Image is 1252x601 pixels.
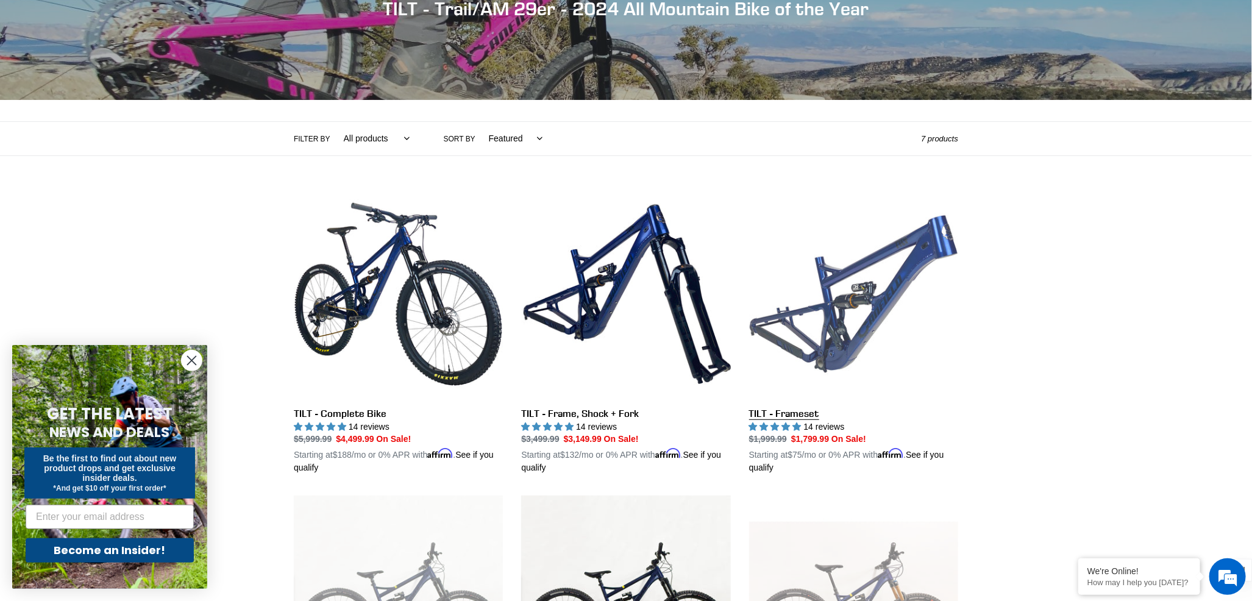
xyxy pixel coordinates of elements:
label: Filter by [294,133,330,144]
span: GET THE LATEST [47,403,173,425]
span: NEWS AND DEALS [50,422,170,442]
span: 7 products [921,134,958,143]
span: *And get $10 off your first order* [53,484,166,493]
button: Become an Insider! [26,538,194,563]
input: Enter your email address [26,505,194,529]
p: How may I help you today? [1087,578,1191,587]
span: Be the first to find out about new product drops and get exclusive insider deals. [43,453,177,483]
label: Sort by [444,133,475,144]
button: Close dialog [181,350,202,371]
div: We're Online! [1087,566,1191,576]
